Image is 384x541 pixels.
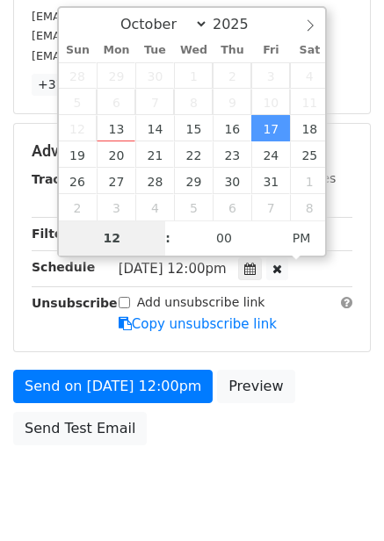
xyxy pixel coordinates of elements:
span: October 16, 2025 [213,115,251,141]
span: Sun [59,45,98,56]
small: [EMAIL_ADDRESS][DOMAIN_NAME] [32,10,228,23]
span: October 29, 2025 [174,168,213,194]
strong: Filters [32,227,76,241]
span: October 2, 2025 [213,62,251,89]
span: October 22, 2025 [174,141,213,168]
strong: Unsubscribe [32,296,118,310]
strong: Schedule [32,260,95,274]
span: October 30, 2025 [213,168,251,194]
span: October 4, 2025 [290,62,329,89]
span: October 11, 2025 [290,89,329,115]
span: October 18, 2025 [290,115,329,141]
input: Minute [170,220,278,256]
span: [DATE] 12:00pm [119,261,227,277]
h5: Advanced [32,141,352,161]
a: Preview [217,370,294,403]
span: Thu [213,45,251,56]
span: October 26, 2025 [59,168,98,194]
span: October 3, 2025 [251,62,290,89]
input: Year [208,16,272,32]
span: November 7, 2025 [251,194,290,220]
span: November 1, 2025 [290,168,329,194]
small: [EMAIL_ADDRESS][DOMAIN_NAME] [32,29,228,42]
span: October 1, 2025 [174,62,213,89]
span: Sat [290,45,329,56]
span: September 29, 2025 [97,62,135,89]
span: September 28, 2025 [59,62,98,89]
span: October 23, 2025 [213,141,251,168]
span: October 28, 2025 [135,168,174,194]
a: Send Test Email [13,412,147,445]
span: October 13, 2025 [97,115,135,141]
small: [EMAIL_ADDRESS][DOMAIN_NAME] [32,49,228,62]
span: November 5, 2025 [174,194,213,220]
span: Click to toggle [278,220,326,256]
span: October 21, 2025 [135,141,174,168]
strong: Tracking [32,172,91,186]
label: Add unsubscribe link [137,293,265,312]
span: October 5, 2025 [59,89,98,115]
span: October 7, 2025 [135,89,174,115]
span: October 9, 2025 [213,89,251,115]
a: +37 more [32,74,105,96]
a: Send on [DATE] 12:00pm [13,370,213,403]
span: September 30, 2025 [135,62,174,89]
span: October 17, 2025 [251,115,290,141]
span: November 8, 2025 [290,194,329,220]
span: October 27, 2025 [97,168,135,194]
span: October 24, 2025 [251,141,290,168]
span: October 6, 2025 [97,89,135,115]
span: October 31, 2025 [251,168,290,194]
span: October 25, 2025 [290,141,329,168]
span: October 19, 2025 [59,141,98,168]
iframe: Chat Widget [296,457,384,541]
span: October 14, 2025 [135,115,174,141]
span: Fri [251,45,290,56]
span: November 2, 2025 [59,194,98,220]
span: October 12, 2025 [59,115,98,141]
span: October 20, 2025 [97,141,135,168]
span: Wed [174,45,213,56]
span: November 3, 2025 [97,194,135,220]
span: October 8, 2025 [174,89,213,115]
span: November 6, 2025 [213,194,251,220]
span: Tue [135,45,174,56]
input: Hour [59,220,166,256]
a: Copy unsubscribe link [119,316,277,332]
span: October 15, 2025 [174,115,213,141]
span: November 4, 2025 [135,194,174,220]
span: October 10, 2025 [251,89,290,115]
span: Mon [97,45,135,56]
span: : [165,220,170,256]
